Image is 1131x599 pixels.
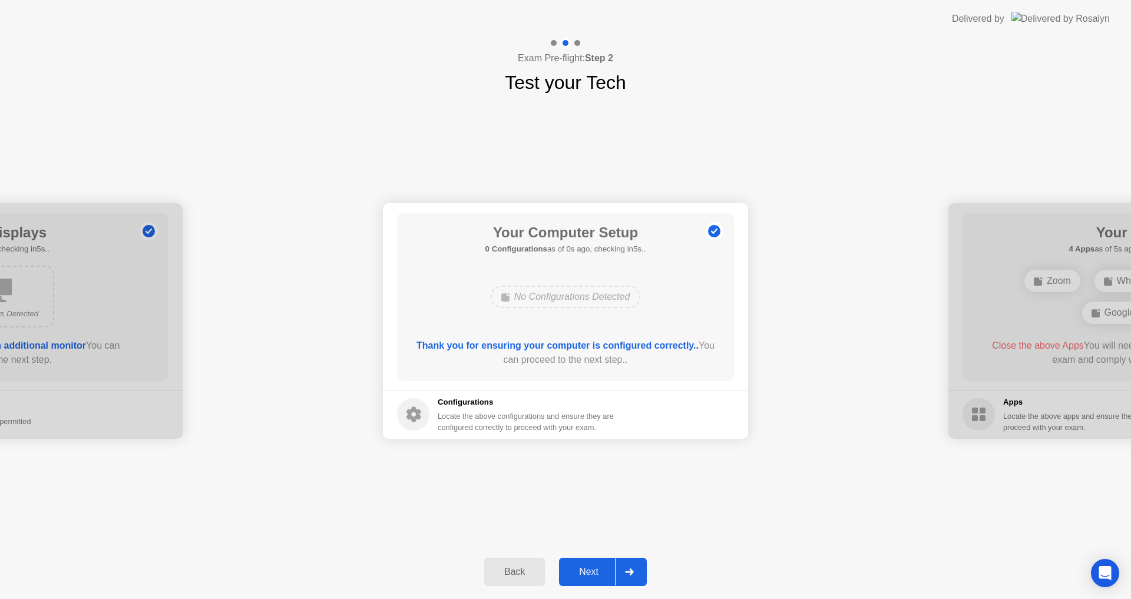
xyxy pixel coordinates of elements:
div: You can proceed to the next step.. [414,339,717,367]
div: No Configurations Detected [491,286,641,308]
button: Next [559,558,647,586]
b: Thank you for ensuring your computer is configured correctly.. [416,340,699,350]
h1: Your Computer Setup [485,222,646,243]
h1: Test your Tech [505,68,626,97]
img: Delivered by Rosalyn [1011,12,1110,25]
button: Back [484,558,545,586]
h5: Configurations [438,396,616,408]
b: Step 2 [585,53,613,63]
h5: as of 0s ago, checking in5s.. [485,243,646,255]
div: Delivered by [952,12,1004,26]
h4: Exam Pre-flight: [518,51,613,65]
div: Open Intercom Messenger [1091,559,1119,587]
div: Locate the above configurations and ensure they are configured correctly to proceed with your exam. [438,411,616,433]
div: Back [488,567,541,577]
b: 0 Configurations [485,244,547,253]
div: Next [563,567,615,577]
